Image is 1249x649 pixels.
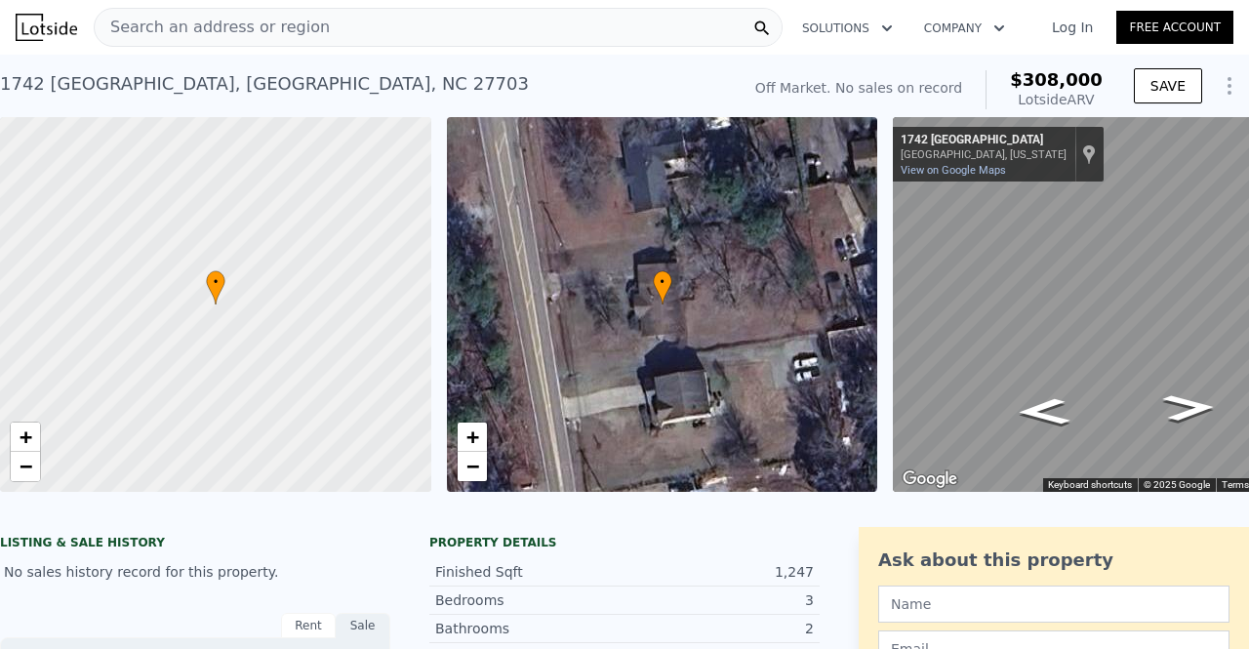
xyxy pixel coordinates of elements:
[1141,388,1238,427] path: Go South, Fletchers Chapel Rd
[653,273,672,291] span: •
[1144,479,1210,490] span: © 2025 Google
[908,11,1021,46] button: Company
[281,613,336,638] div: Rent
[901,164,1006,177] a: View on Google Maps
[898,466,962,492] img: Google
[624,590,814,610] div: 3
[336,613,390,638] div: Sale
[435,619,624,638] div: Bathrooms
[458,452,487,481] a: Zoom out
[901,148,1067,161] div: [GEOGRAPHIC_DATA], [US_STATE]
[465,454,478,478] span: −
[11,423,40,452] a: Zoom in
[1210,66,1249,105] button: Show Options
[653,270,672,304] div: •
[465,425,478,449] span: +
[95,16,330,39] span: Search an address or region
[1222,479,1249,490] a: Terms (opens in new tab)
[1048,478,1132,492] button: Keyboard shortcuts
[1134,68,1202,103] button: SAVE
[624,619,814,638] div: 2
[435,590,624,610] div: Bedrooms
[786,11,908,46] button: Solutions
[994,392,1092,431] path: Go North, Fletchers Chapel Rd
[20,425,32,449] span: +
[878,586,1229,623] input: Name
[20,454,32,478] span: −
[435,562,624,582] div: Finished Sqft
[1010,90,1103,109] div: Lotside ARV
[898,466,962,492] a: Open this area in Google Maps (opens a new window)
[624,562,814,582] div: 1,247
[878,547,1229,574] div: Ask about this property
[755,78,962,98] div: Off Market. No sales on record
[1082,143,1096,165] a: Show location on map
[1028,18,1116,37] a: Log In
[1116,11,1233,44] a: Free Account
[901,133,1067,148] div: 1742 [GEOGRAPHIC_DATA]
[458,423,487,452] a: Zoom in
[1010,69,1103,90] span: $308,000
[429,535,820,550] div: Property details
[11,452,40,481] a: Zoom out
[16,14,77,41] img: Lotside
[206,273,225,291] span: •
[206,270,225,304] div: •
